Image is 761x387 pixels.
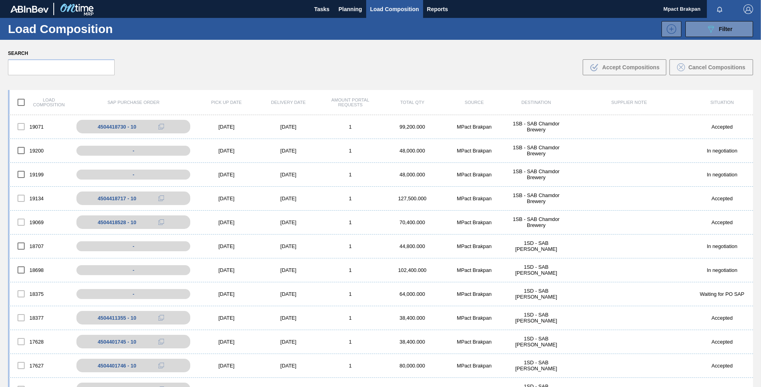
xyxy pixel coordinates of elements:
[319,363,381,369] div: 1
[583,59,666,75] button: Accept Compositions
[10,6,49,13] img: TNhmsLtSVTkK8tSr43FrP2fwEKptu5GPRR3wAAAABJRU5ErkJggg==
[313,4,331,14] span: Tasks
[258,124,320,130] div: [DATE]
[505,360,567,371] div: 1SD - SAB Rosslyn Brewery
[691,124,753,130] div: Accepted
[443,172,505,178] div: MPact Brakpan
[72,100,195,105] div: SAP Purchase Order
[381,148,443,154] div: 48,000.000
[319,98,381,107] div: Amount Portal Requests
[427,4,448,14] span: Reports
[381,195,443,201] div: 127,500.000
[319,315,381,321] div: 1
[76,170,190,180] div: -
[381,363,443,369] div: 80,000.000
[567,100,691,105] div: Supplier Note
[10,166,72,183] div: 19199
[98,315,136,321] div: 4504411355 - 10
[443,339,505,345] div: MPact Brakpan
[10,357,72,374] div: 17627
[370,4,419,14] span: Load Composition
[10,214,72,231] div: 19069
[258,195,320,201] div: [DATE]
[258,100,320,105] div: Delivery Date
[195,148,258,154] div: [DATE]
[195,339,258,345] div: [DATE]
[76,265,190,275] div: -
[743,4,753,14] img: Logout
[719,26,732,32] span: Filter
[443,267,505,273] div: MPact Brakpan
[443,100,505,105] div: Source
[10,142,72,159] div: 19200
[319,148,381,154] div: 1
[98,195,136,201] div: 4504418717 - 10
[195,363,258,369] div: [DATE]
[10,309,72,326] div: 18377
[76,289,190,299] div: -
[319,291,381,297] div: 1
[195,172,258,178] div: [DATE]
[505,264,567,276] div: 1SD - SAB Rosslyn Brewery
[319,172,381,178] div: 1
[153,313,169,322] div: Copy
[10,333,72,350] div: 17628
[195,315,258,321] div: [DATE]
[10,190,72,207] div: 19134
[691,195,753,201] div: Accepted
[195,291,258,297] div: [DATE]
[505,121,567,133] div: 1SB - SAB Chamdor Brewery
[195,267,258,273] div: [DATE]
[381,267,443,273] div: 102,400.000
[443,315,505,321] div: MPact Brakpan
[10,262,72,278] div: 18698
[98,219,136,225] div: 4504418528 - 10
[505,288,567,300] div: 1SD - SAB Rosslyn Brewery
[319,243,381,249] div: 1
[691,243,753,249] div: In negotiation
[258,267,320,273] div: [DATE]
[339,4,362,14] span: Planning
[685,21,753,37] button: Filter
[381,315,443,321] div: 38,400.000
[319,267,381,273] div: 1
[443,124,505,130] div: MPact Brakpan
[688,64,745,70] span: Cancel Compositions
[258,315,320,321] div: [DATE]
[195,219,258,225] div: [DATE]
[10,238,72,254] div: 18707
[669,59,753,75] button: Cancel Compositions
[691,172,753,178] div: In negotiation
[258,243,320,249] div: [DATE]
[8,24,139,33] h1: Load Composition
[258,219,320,225] div: [DATE]
[319,219,381,225] div: 1
[691,363,753,369] div: Accepted
[153,337,169,346] div: Copy
[505,240,567,252] div: 1SD - SAB Rosslyn Brewery
[505,192,567,204] div: 1SB - SAB Chamdor Brewery
[691,315,753,321] div: Accepted
[381,291,443,297] div: 64,000.000
[195,100,258,105] div: Pick up Date
[258,363,320,369] div: [DATE]
[505,336,567,348] div: 1SD - SAB Rosslyn Brewery
[195,124,258,130] div: [DATE]
[691,291,753,297] div: Waiting for PO SAP
[443,195,505,201] div: MPact Brakpan
[691,219,753,225] div: Accepted
[505,100,567,105] div: Destination
[8,48,115,59] label: Search
[76,146,190,156] div: -
[602,64,660,70] span: Accept Compositions
[443,363,505,369] div: MPact Brakpan
[381,339,443,345] div: 38,400.000
[381,172,443,178] div: 48,000.000
[381,124,443,130] div: 99,200.000
[98,363,136,369] div: 4504401746 - 10
[195,195,258,201] div: [DATE]
[381,100,443,105] div: Total Qty
[505,312,567,324] div: 1SD - SAB Rosslyn Brewery
[153,122,169,131] div: Copy
[707,4,732,15] button: Notifications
